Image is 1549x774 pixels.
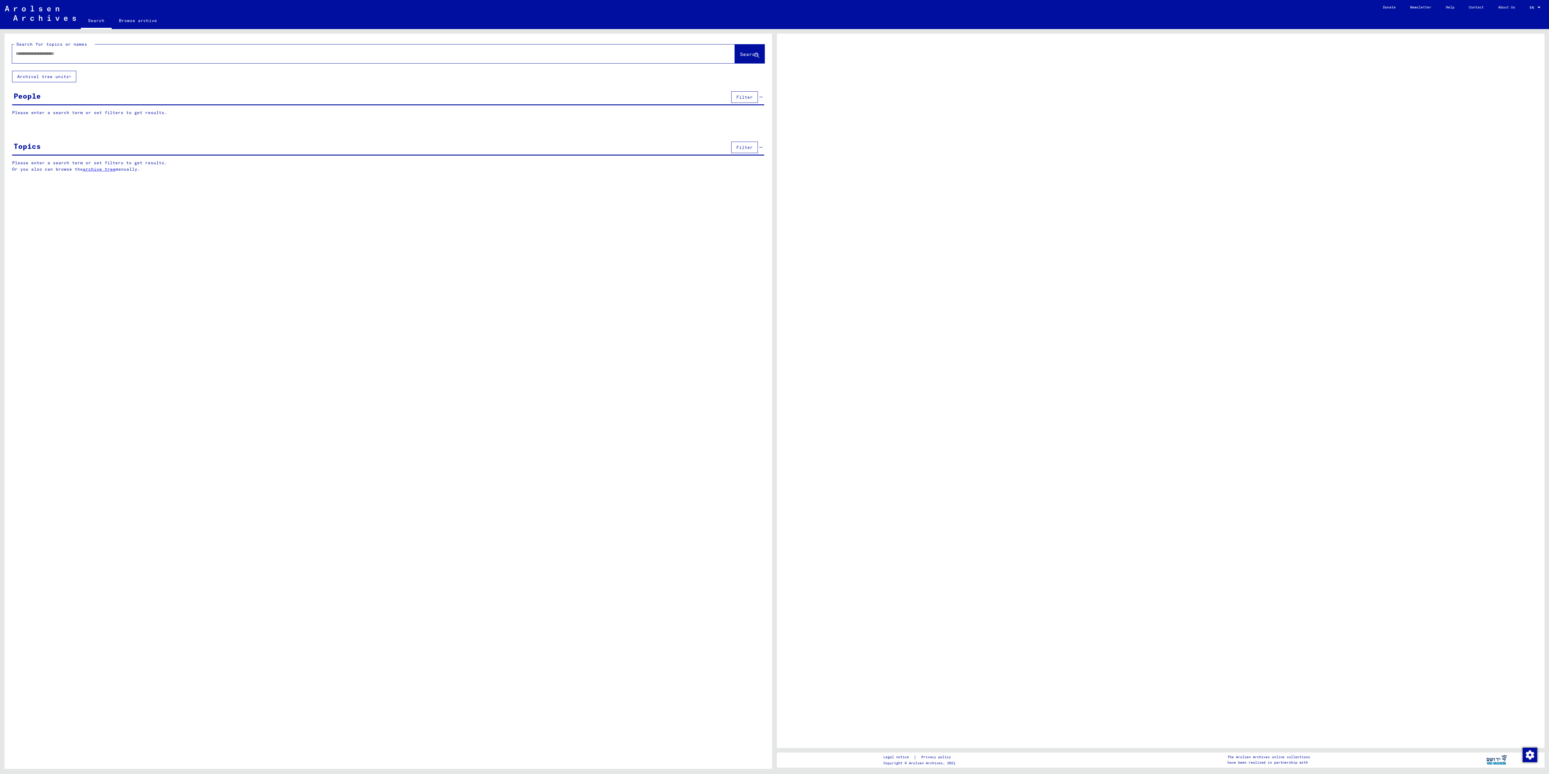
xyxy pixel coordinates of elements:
[731,91,758,103] button: Filter
[883,760,958,766] p: Copyright © Arolsen Archives, 2021
[12,160,765,172] p: Please enter a search term or set filters to get results. Or you also can browse the manually.
[883,754,914,760] a: Legal notice
[14,90,41,101] div: People
[735,44,765,63] button: Search
[16,41,87,47] mat-label: Search for topics or names
[883,754,958,760] div: |
[1522,747,1537,762] div: Change consent
[81,13,112,29] a: Search
[1227,760,1310,765] p: have been realized in partnership with
[731,142,758,153] button: Filter
[1530,5,1536,10] span: EN
[112,13,164,28] a: Browse archive
[916,754,958,760] a: Privacy policy
[740,51,758,57] span: Search
[1227,754,1310,760] p: The Arolsen Archives online collections
[14,141,41,152] div: Topics
[5,6,76,21] img: Arolsen_neg.svg
[1485,752,1508,767] img: yv_logo.png
[736,94,753,100] span: Filter
[736,145,753,150] span: Filter
[12,110,764,116] p: Please enter a search term or set filters to get results.
[12,71,76,82] button: Archival tree units
[1523,748,1537,762] img: Change consent
[83,166,116,172] a: archive tree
